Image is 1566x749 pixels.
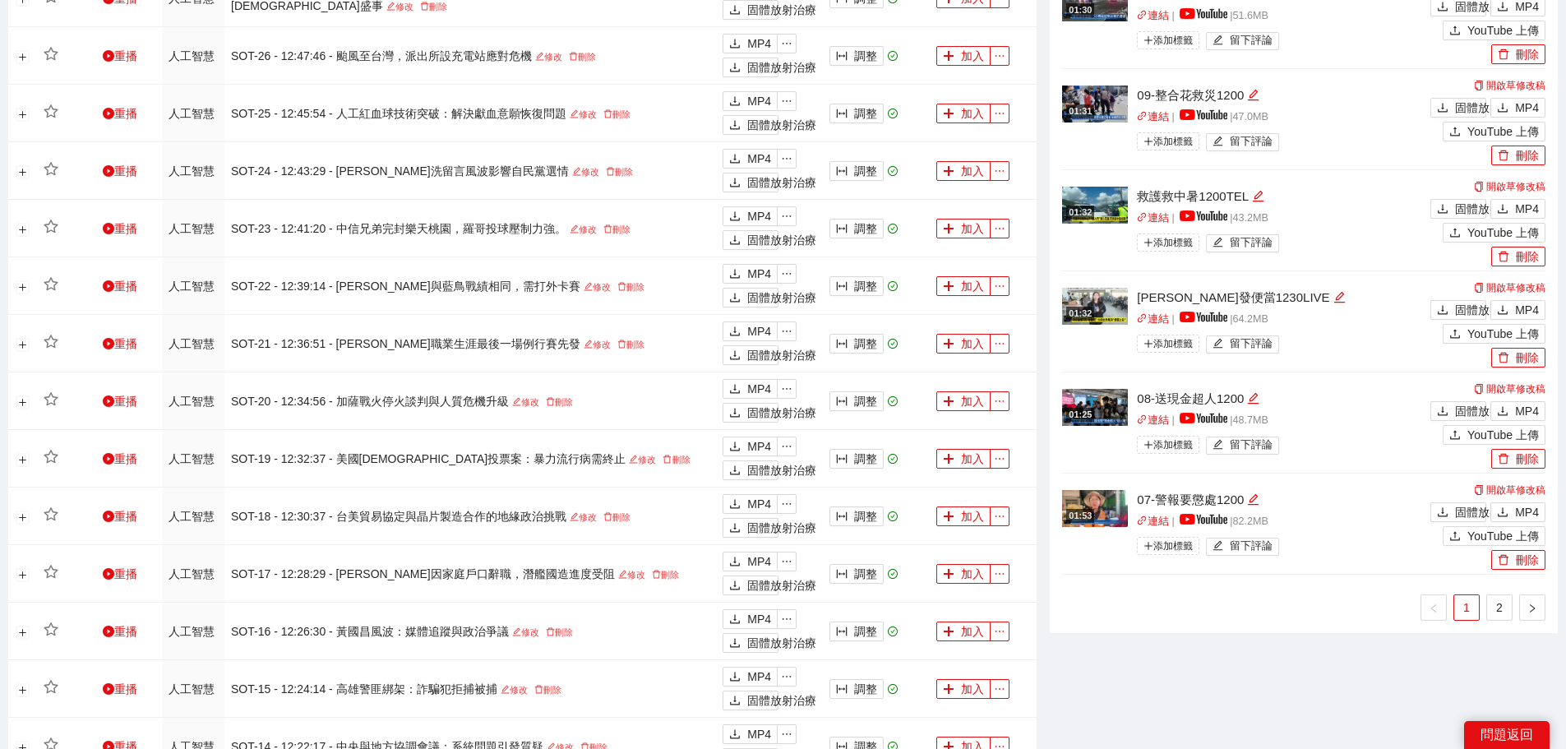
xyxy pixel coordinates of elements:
font: MP4 [747,210,771,223]
span: 刪除 [420,2,429,11]
button: 省略 [990,391,1009,411]
button: 省略 [777,149,797,169]
font: 調整 [854,280,877,293]
button: 加加入 [936,449,991,469]
button: 下載固體放射治療 [1430,98,1486,118]
span: 加 [943,453,954,466]
span: 加 [943,395,954,409]
span: 下載 [729,153,741,166]
button: 展開行 [16,50,30,63]
font: 連結 [1148,313,1169,325]
font: 刪除 [626,340,644,349]
span: 下載 [1497,405,1508,418]
button: 下載固體放射治療 [723,58,778,77]
div: 編輯 [1252,187,1264,206]
span: 列寬 [836,223,848,236]
span: 省略 [778,326,796,337]
img: yt_logo_rgb_light.a676ea31.png [1180,210,1227,221]
font: 刪除 [555,397,573,407]
font: 開啟草修改稿 [1486,282,1545,294]
font: 刪除 [612,109,631,119]
span: 下載 [729,326,741,339]
font: 刪除 [1516,149,1539,162]
span: 編輯 [1213,439,1223,451]
span: 下載 [729,268,741,281]
img: yt_logo_rgb_light.a676ea31.png [1180,312,1227,322]
span: 加 [943,108,954,121]
button: 刪除刪除 [1491,44,1545,64]
font: 固體放射治療 [747,233,816,247]
button: 下載固體放射治療 [723,288,778,307]
font: MP4 [747,95,771,108]
font: 開啟草修改稿 [1486,80,1545,91]
span: 下載 [729,407,741,420]
font: 開啟草修改稿 [1486,383,1545,395]
span: 列寬 [836,108,848,121]
button: 省略 [777,379,797,399]
font: MP4 [1515,202,1539,215]
font: YouTube 上傳 [1467,226,1539,239]
a: 關聯連結 [1137,111,1169,123]
span: 關聯 [1137,10,1148,21]
button: 展開行 [16,108,30,121]
font: 重播 [114,452,137,465]
button: 編輯留下評論 [1206,335,1279,354]
font: 加入 [961,337,984,350]
font: 調整 [854,337,877,350]
button: 省略 [777,91,797,111]
button: 省略 [990,219,1009,238]
font: 01:30 [1069,5,1092,15]
font: 固體放射治療 [747,61,816,74]
a: 關聯連結 [1137,212,1169,224]
span: 省略 [778,153,796,164]
font: 連結 [1148,10,1169,21]
span: 遊戲圈 [103,338,114,349]
font: 刪除 [578,52,596,62]
span: 列寬 [836,453,848,466]
font: 修改 [579,224,597,234]
button: 加加入 [936,334,991,354]
span: 編輯 [584,282,593,291]
button: 省略 [777,34,797,53]
span: 下載 [729,177,741,190]
span: 刪除 [1498,150,1509,163]
button: 省略 [777,264,797,284]
button: 加加入 [936,161,991,181]
button: 下載固體放射治療 [723,403,778,423]
span: 下載 [1497,203,1508,216]
button: 展開行 [16,338,30,351]
button: 加加入 [936,46,991,66]
font: MP4 [1515,101,1539,114]
font: 留下評論 [1230,35,1273,46]
font: 刪除 [429,2,447,12]
font: 加入 [961,280,984,293]
span: 遊戲圈 [103,108,114,119]
button: 加加入 [936,391,991,411]
font: 留下評論 [1230,136,1273,147]
font: MP4 [747,325,771,338]
span: 下載 [729,210,741,224]
span: 省略 [778,441,796,452]
button: 下載MP4 [1490,199,1545,219]
button: 列寬調整 [829,161,884,181]
font: 連結 [1148,111,1169,123]
span: 複製 [1474,182,1484,192]
button: 下載固體放射治療 [1430,401,1486,421]
button: 下載MP4 [723,149,778,169]
span: 關聯 [1137,414,1148,425]
button: 下載MP4 [723,437,778,456]
span: 省略 [778,268,796,280]
span: 下載 [729,383,741,396]
span: 編輯 [570,224,579,233]
span: 省略 [991,280,1009,292]
span: 上傳 [1449,126,1461,139]
button: 刪除刪除 [1491,348,1545,368]
font: 加入 [961,164,984,178]
font: YouTube 上傳 [1467,428,1539,442]
span: 刪除 [617,282,626,291]
span: 省略 [778,38,796,49]
button: 下載固體放射治療 [723,230,778,250]
font: 調整 [854,107,877,120]
span: 複製 [1474,283,1484,293]
span: 上傳 [1449,25,1461,38]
